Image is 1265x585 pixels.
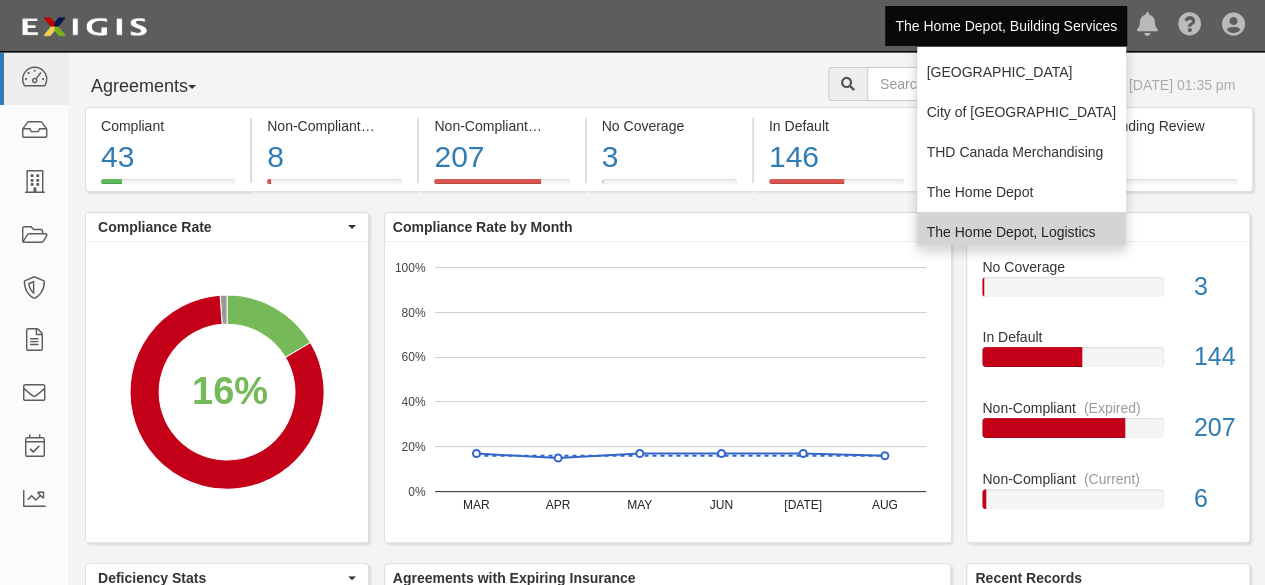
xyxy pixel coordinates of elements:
text: 0% [408,484,426,498]
text: [DATE] [784,498,822,512]
div: Non-Compliant (Current) [267,116,402,136]
div: No Coverage [967,257,1249,277]
div: In Default [967,327,1249,347]
button: Agreements [85,67,235,107]
a: Non-Compliant(Expired)207 [419,179,584,195]
a: Pending Review0 [1088,179,1253,195]
text: MAR [463,498,490,512]
div: 3 [602,136,737,179]
a: [GEOGRAPHIC_DATA] [917,52,1126,92]
a: Compliant43 [85,179,250,195]
div: (Expired) [1084,398,1141,418]
input: Search Agreements [867,67,1078,101]
a: Non-Compliant(Current)8 [252,179,417,195]
div: 0 [1103,136,1237,179]
div: 146 [769,136,904,179]
div: 207 [1179,410,1249,446]
text: APR [545,498,570,512]
a: The Home Depot, Logistics [917,212,1126,252]
div: As of [DATE] 01:35 pm [1093,75,1235,95]
div: Non-Compliant [967,398,1249,418]
a: In Default144 [982,327,1234,398]
div: 144 [1179,339,1249,375]
b: Compliance Rate by Month [393,219,573,235]
div: 43 [101,136,235,179]
text: MAY [627,498,652,512]
div: Compliant [101,116,235,136]
text: 80% [401,305,425,319]
a: Non-Compliant(Current)6 [982,469,1234,525]
a: No Coverage3 [982,257,1234,328]
img: logo-5460c22ac91f19d4615b14bd174203de0afe785f0fc80cf4dbbc73dc1793850b.png [15,9,153,45]
div: (Current) [369,116,425,136]
a: THD Canada Merchandising [917,132,1126,172]
i: Help Center - Complianz [1178,14,1202,38]
div: Non-Compliant [967,469,1249,489]
div: 3 [1179,269,1249,305]
a: City of [GEOGRAPHIC_DATA] [917,92,1126,132]
div: Pending Review [1103,116,1237,136]
a: Non-Compliant(Expired)207 [982,398,1234,469]
a: The Home Depot [917,172,1126,212]
div: (Current) [1084,469,1140,489]
div: 207 [434,136,569,179]
div: 8 [267,136,402,179]
text: AUG [871,498,897,512]
div: 6 [1179,481,1249,517]
div: (Expired) [536,116,593,136]
text: JUN [709,498,732,512]
text: 40% [401,395,425,409]
text: 60% [401,350,425,364]
text: 100% [395,260,426,274]
div: 16% [192,364,268,418]
text: 20% [401,440,425,454]
span: Compliance Rate [98,217,343,237]
svg: A chart. [86,242,368,542]
a: No Coverage3 [587,179,752,195]
a: The Home Depot, Building Services [885,6,1127,46]
div: No Coverage [602,116,737,136]
div: Non-Compliant (Expired) [434,116,569,136]
a: In Default146 [754,179,919,195]
div: In Default [769,116,904,136]
button: Compliance Rate [86,213,368,241]
svg: A chart. [385,242,951,542]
